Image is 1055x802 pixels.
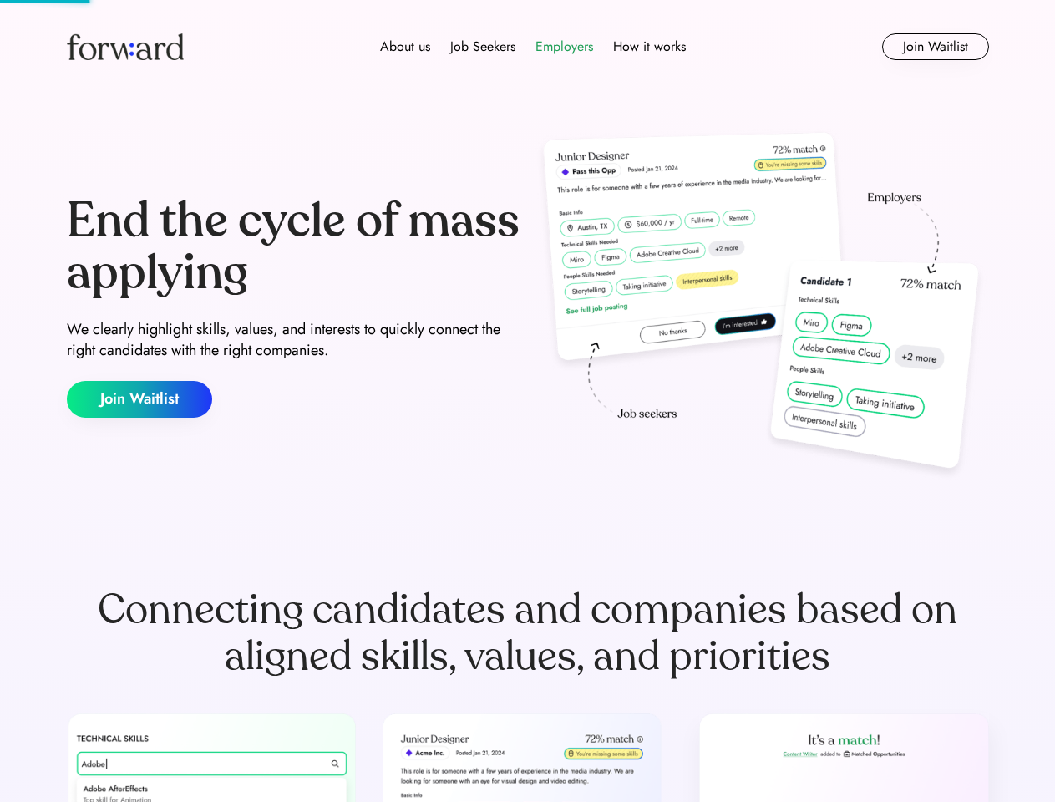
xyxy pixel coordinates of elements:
[67,33,184,60] img: Forward logo
[535,37,593,57] div: Employers
[613,37,686,57] div: How it works
[882,33,989,60] button: Join Waitlist
[67,381,212,418] button: Join Waitlist
[380,37,430,57] div: About us
[450,37,515,57] div: Job Seekers
[67,319,521,361] div: We clearly highlight skills, values, and interests to quickly connect the right candidates with t...
[67,195,521,298] div: End the cycle of mass applying
[67,586,989,680] div: Connecting candidates and companies based on aligned skills, values, and priorities
[535,127,989,486] img: hero-image.png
